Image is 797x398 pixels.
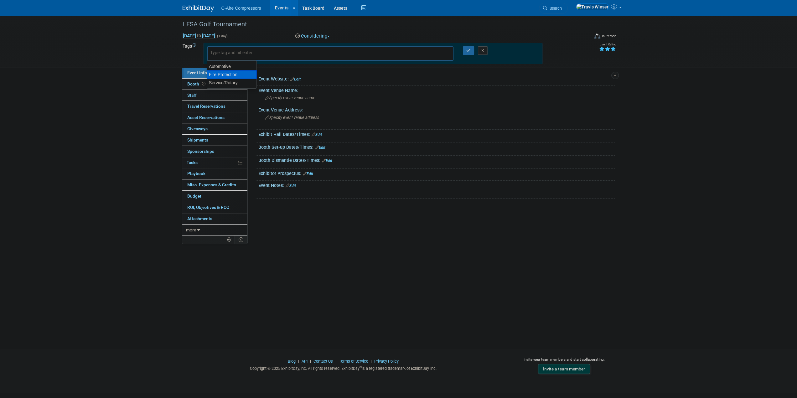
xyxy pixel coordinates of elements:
a: more [182,225,247,235]
div: Fire Protection [207,70,257,79]
span: Booth [187,81,207,86]
a: Booth [182,79,247,90]
span: Budget [187,194,201,199]
span: Asset Reservations [187,115,225,120]
span: Travel Reservations [187,104,225,109]
div: LFSA Golf Tournament [181,19,579,30]
input: Type tag and hit enter [210,49,260,56]
a: API [302,359,308,364]
a: Privacy Policy [374,359,399,364]
td: Toggle Event Tabs [235,235,247,244]
a: Staff [182,90,247,101]
a: Edit [290,77,301,81]
span: more [186,227,196,232]
span: to [196,33,202,38]
span: Search [547,6,562,11]
a: Terms of Service [339,359,368,364]
div: Event Website: [258,74,615,82]
a: Attachments [182,213,247,224]
span: Booth not reserved yet [201,81,207,86]
a: Sponsorships [182,146,247,157]
a: Event Information [182,67,247,78]
span: Specify event venue name [265,96,315,100]
a: Invite a team member [538,364,590,374]
div: Event Format [552,33,616,42]
a: ROI, Objectives & ROO [182,202,247,213]
span: Specify event venue address [265,115,319,120]
a: Edit [286,183,296,188]
div: Service/Rotary [207,79,256,87]
span: Event Information [187,70,222,75]
td: Tags [183,43,198,64]
a: Contact Us [313,359,333,364]
div: Booth Set-up Dates/Times: [258,142,615,151]
img: Travis Wieser [576,3,609,10]
a: Edit [303,172,313,176]
span: C-Aire Compressors [221,6,261,11]
img: ExhibitDay [183,5,214,12]
span: Attachments [187,216,212,221]
span: Sponsorships [187,149,214,154]
a: Edit [322,158,332,163]
a: Blog [288,359,296,364]
a: Travel Reservations [182,101,247,112]
span: (1 day) [216,34,228,38]
div: Event Notes: [258,181,615,189]
span: | [308,359,313,364]
span: | [369,359,373,364]
a: Giveaways [182,123,247,134]
div: Invite your team members and start collaborating: [514,357,615,366]
div: In-Person [601,34,616,39]
span: Misc. Expenses & Credits [187,182,236,187]
a: Shipments [182,135,247,146]
a: Edit [312,132,322,137]
a: Search [539,3,568,14]
span: | [297,359,301,364]
span: Tasks [187,160,198,165]
span: Playbook [187,171,205,176]
img: Format-Inperson.png [594,34,600,39]
div: Event Rating [599,43,616,46]
span: [DATE] [DATE] [183,33,215,39]
div: Automotive [207,62,256,70]
button: X [478,46,488,55]
span: Giveaways [187,126,208,131]
a: Tasks [182,157,247,168]
div: Copyright © 2025 ExhibitDay, Inc. All rights reserved. ExhibitDay is a registered trademark of Ex... [183,364,505,371]
a: Edit [315,145,325,150]
div: Exhibitor Prospectus: [258,169,615,177]
div: Booth Dismantle Dates/Times: [258,156,615,164]
td: Personalize Event Tab Strip [224,235,235,244]
a: Playbook [182,168,247,179]
a: Asset Reservations [182,112,247,123]
a: Misc. Expenses & Credits [182,179,247,190]
button: Considering [293,33,332,39]
a: Budget [182,191,247,202]
div: Event Venue Name: [258,86,615,94]
span: Staff [187,93,197,98]
span: | [334,359,338,364]
div: Event Venue Address: [258,105,615,113]
span: ROI, Objectives & ROO [187,205,229,210]
sup: ® [360,365,362,369]
span: Shipments [187,137,208,142]
div: Exhibit Hall Dates/Times: [258,130,615,138]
